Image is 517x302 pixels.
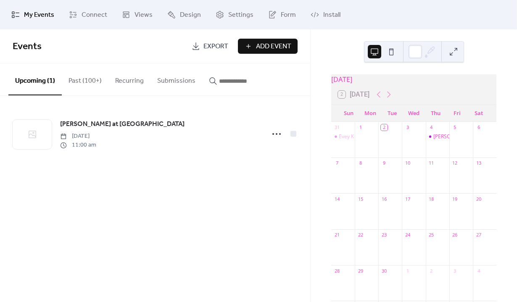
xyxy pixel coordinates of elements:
span: Export [203,42,228,52]
div: 25 [428,232,435,238]
a: Design [161,3,207,26]
div: 10 [404,160,411,166]
div: 13 [475,160,482,166]
div: 30 [381,268,387,274]
a: Settings [209,3,260,26]
div: Mon [360,105,382,122]
div: 21 [334,232,340,238]
span: Events [13,37,42,56]
span: Settings [228,10,253,20]
a: Connect [63,3,113,26]
div: Tue [381,105,403,122]
div: 3 [404,124,411,131]
div: 4 [428,124,435,131]
div: 28 [334,268,340,274]
div: 14 [334,196,340,202]
span: Install [323,10,340,20]
div: 26 [452,232,458,238]
span: My Events [24,10,54,20]
div: 2 [428,268,435,274]
a: Install [304,3,347,26]
button: Submissions [150,63,202,95]
div: 12 [452,160,458,166]
div: 29 [357,268,364,274]
span: Views [135,10,153,20]
div: 3 [452,268,458,274]
span: Add Event [256,42,291,52]
div: 31 [334,124,340,131]
div: 27 [475,232,482,238]
div: 19 [452,196,458,202]
div: 7 [334,160,340,166]
span: Form [281,10,296,20]
div: 18 [428,196,435,202]
button: Past (100+) [62,63,108,95]
button: Upcoming (1) [8,63,62,95]
div: Sat [468,105,490,122]
div: Sun [338,105,360,122]
div: Wed [403,105,425,122]
div: 9 [381,160,387,166]
span: Connect [82,10,107,20]
div: Evey K at [GEOGRAPHIC_DATA] [339,133,412,140]
div: 1 [404,268,411,274]
span: [DATE] [60,132,96,141]
div: 11 [428,160,435,166]
div: 23 [381,232,387,238]
div: 15 [357,196,364,202]
div: Thu [425,105,446,122]
div: Evey K at Bellview Station [331,133,355,140]
div: 24 [404,232,411,238]
div: 4 [475,268,482,274]
div: 2 [381,124,387,131]
a: Form [262,3,302,26]
div: 8 [357,160,364,166]
div: Fri [446,105,468,122]
div: [DATE] [331,74,496,84]
span: 11:00 am [60,141,96,150]
span: Design [180,10,201,20]
div: 6 [475,124,482,131]
a: Export [185,39,235,54]
a: Views [116,3,159,26]
div: 1 [357,124,364,131]
div: Evey K at Aspen Grove [426,133,449,140]
div: 22 [357,232,364,238]
a: My Events [5,3,61,26]
div: 5 [452,124,458,131]
button: Recurring [108,63,150,95]
div: 20 [475,196,482,202]
a: [PERSON_NAME] at [GEOGRAPHIC_DATA] [60,119,185,130]
div: 17 [404,196,411,202]
div: 16 [381,196,387,202]
button: Add Event [238,39,298,54]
